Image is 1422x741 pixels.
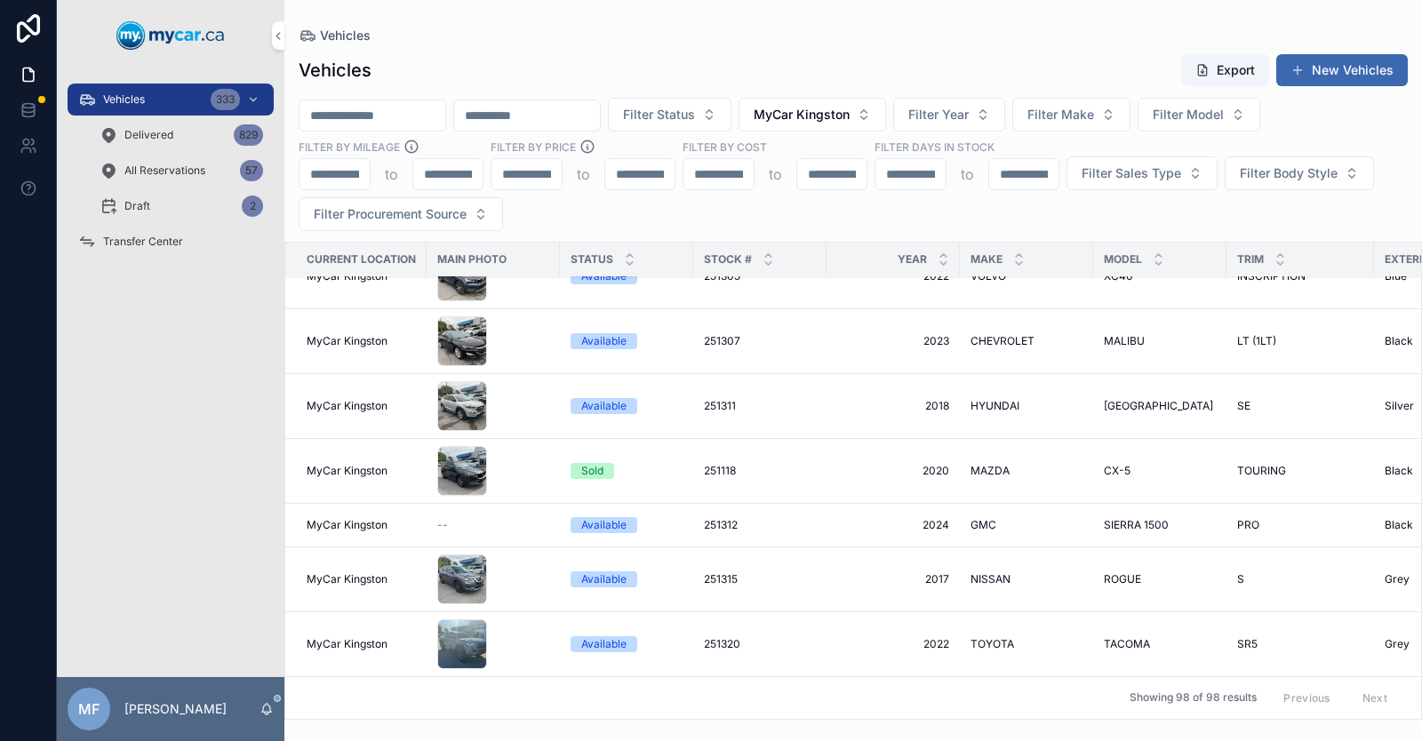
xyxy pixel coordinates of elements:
span: 251307 [704,334,740,348]
span: Year [898,252,927,267]
a: 2017 [837,572,949,586]
span: MAZDA [971,464,1010,478]
span: Filter Model [1153,106,1224,123]
span: Black [1385,518,1413,532]
span: Filter Body Style [1240,164,1338,182]
a: MyCar Kingston [307,464,416,478]
button: Select Button [608,98,731,131]
span: Filter Year [908,106,969,123]
a: Available [571,333,683,349]
span: Black [1385,334,1413,348]
a: GMC [971,518,1082,532]
a: -- [437,518,549,532]
p: to [769,163,782,185]
span: Grey [1385,572,1410,586]
a: 2024 [837,518,949,532]
h1: Vehicles [299,58,371,83]
a: Draft2 [89,190,274,222]
span: [GEOGRAPHIC_DATA] [1104,399,1213,413]
span: SE [1237,399,1250,413]
span: SIERRA 1500 [1104,518,1169,532]
a: MAZDA [971,464,1082,478]
a: 2018 [837,399,949,413]
a: S [1237,572,1363,586]
a: CHEVROLET [971,334,1082,348]
span: Showing 98 of 98 results [1130,691,1257,705]
a: NISSAN [971,572,1082,586]
div: 2 [242,195,263,217]
span: MyCar Kingston [307,572,387,586]
a: 251315 [704,572,816,586]
span: NISSAN [971,572,1011,586]
button: Select Button [1012,98,1130,131]
div: Available [581,571,627,587]
span: Make [971,252,1003,267]
a: SIERRA 1500 [1104,518,1216,532]
span: CX-5 [1104,464,1130,478]
span: All Reservations [124,163,205,178]
p: [PERSON_NAME] [124,700,227,718]
span: 251118 [704,464,736,478]
a: 251320 [704,637,816,651]
span: TACOMA [1104,637,1150,651]
div: 57 [240,160,263,181]
span: Filter Procurement Source [314,205,467,223]
p: to [577,163,590,185]
span: TOURING [1237,464,1286,478]
a: LT (1LT) [1237,334,1363,348]
a: MALIBU [1104,334,1216,348]
span: Filter Status [623,106,695,123]
span: MyCar Kingston [307,399,387,413]
span: Black [1385,464,1413,478]
a: HYUNDAI [971,399,1082,413]
a: Vehicles333 [68,84,274,116]
a: 251311 [704,399,816,413]
img: App logo [116,21,225,50]
span: S [1237,572,1244,586]
a: Transfer Center [68,226,274,258]
p: to [961,163,974,185]
a: SE [1237,399,1363,413]
a: Delivered829 [89,119,274,151]
a: 251312 [704,518,816,532]
a: All Reservations57 [89,155,274,187]
a: Available [571,398,683,414]
span: SR5 [1237,637,1258,651]
span: Draft [124,199,150,213]
span: Transfer Center [103,235,183,249]
span: MyCar Kingston [307,334,387,348]
a: 251307 [704,334,816,348]
span: 251315 [704,572,738,586]
span: ROGUE [1104,572,1141,586]
span: MyCar Kingston [307,637,387,651]
div: 333 [211,89,240,110]
a: TOURING [1237,464,1363,478]
span: Stock # [704,252,752,267]
a: Sold [571,463,683,479]
a: Available [571,636,683,652]
button: New Vehicles [1276,54,1408,86]
a: TOYOTA [971,637,1082,651]
div: Available [581,636,627,652]
a: 2020 [837,464,949,478]
span: MyCar Kingston [307,464,387,478]
div: Available [581,333,627,349]
a: MyCar Kingston [307,334,416,348]
button: Select Button [1225,156,1374,190]
span: LT (1LT) [1237,334,1276,348]
span: Status [571,252,613,267]
span: PRO [1237,518,1259,532]
a: Available [571,517,683,533]
a: ROGUE [1104,572,1216,586]
span: HYUNDAI [971,399,1019,413]
span: Vehicles [103,92,145,107]
a: CX-5 [1104,464,1216,478]
span: 251320 [704,637,740,651]
a: 2022 [837,637,949,651]
a: MyCar Kingston [307,637,416,651]
label: FILTER BY PRICE [491,139,576,155]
